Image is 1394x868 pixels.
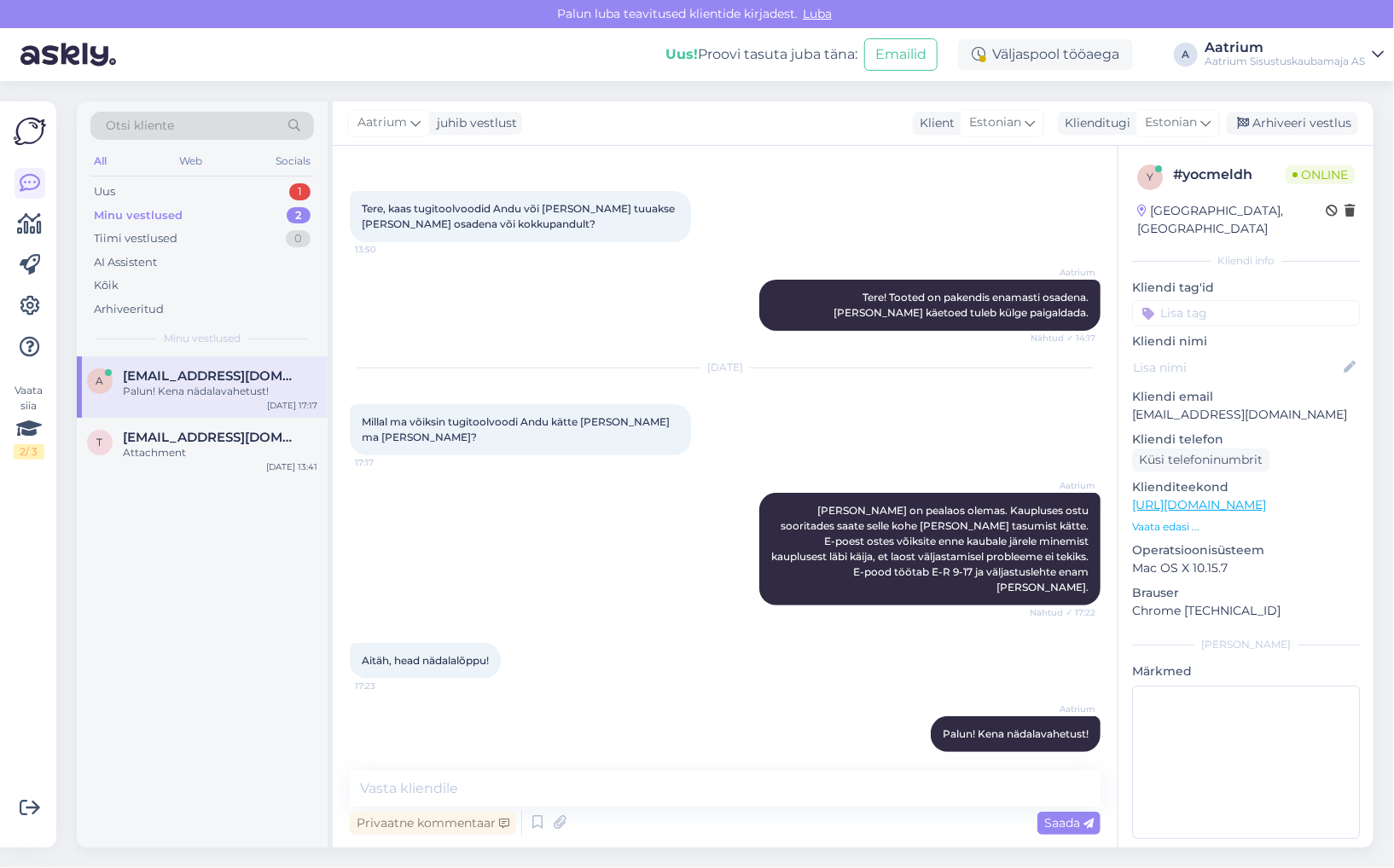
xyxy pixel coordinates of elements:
span: Millal ma võiksin tugitoolvoodi Andu kätte [PERSON_NAME] ma [PERSON_NAME]? [362,415,672,443]
div: Kliendi info [1132,253,1360,269]
div: [DATE] [350,360,1101,375]
span: Online [1286,165,1355,184]
span: a [96,374,104,387]
span: Estonian [1145,113,1197,132]
a: AatriumAatrium Sisustuskaubamaja AS [1205,41,1384,68]
div: 1 [289,183,311,200]
div: Arhiveeritud [94,301,164,318]
div: 0 [286,230,311,247]
div: AI Assistent [94,254,157,271]
div: Arhiveeri vestlus [1227,112,1358,135]
p: Klienditeekond [1132,478,1360,496]
a: [URL][DOMAIN_NAME] [1132,497,1266,512]
span: Estonian [969,113,1021,132]
div: 2 [287,207,311,224]
button: Emailid [864,38,938,71]
span: Nähtud ✓ 17:22 [1030,606,1095,619]
input: Lisa tag [1132,300,1360,326]
div: juhib vestlust [430,114,517,132]
div: A [1174,43,1198,67]
div: Küsi telefoninumbrit [1132,448,1269,472]
div: All [90,150,110,172]
span: Aatrium [1031,266,1095,279]
span: Aitäh, head nädalalõppu! [362,654,489,667]
p: Kliendi tag'id [1132,279,1360,297]
input: Lisa nimi [1133,358,1340,377]
p: Mac OS X 10.15.7 [1132,559,1360,577]
div: [GEOGRAPHIC_DATA], [GEOGRAPHIC_DATA] [1137,202,1326,238]
b: Uus! [665,46,698,62]
p: Kliendi email [1132,388,1360,406]
div: 2 / 3 [14,444,44,460]
div: Web [177,150,206,172]
span: Palun! Kena nädalavahetust! [943,727,1089,740]
span: tosik555@mail.ru [123,430,300,445]
p: Brauser [1132,584,1360,602]
div: Attachment [123,445,317,460]
img: Askly Logo [14,115,46,148]
span: Aatrium [1031,703,1095,715]
p: Chrome [TECHNICAL_ID] [1132,602,1360,620]
p: Kliendi nimi [1132,333,1360,350]
span: Otsi kliente [106,117,174,135]
div: [DATE] 17:17 [267,399,317,412]
span: Luba [798,6,837,21]
div: Klienditugi [1058,114,1130,132]
div: Klient [913,114,955,132]
span: Tere! Tooted on pakendis enamasti osadena. [PERSON_NAME] käetoed tuleb külge paigaldada. [833,291,1091,319]
div: Kõik [94,277,119,294]
div: Tiimi vestlused [94,230,177,247]
span: 17:24 [1031,753,1095,766]
span: 17:23 [355,680,419,692]
span: 17:17 [355,456,419,469]
div: # yocmeldh [1173,165,1286,185]
div: Aatrium [1205,41,1365,55]
p: Vaata edasi ... [1132,519,1360,535]
div: Uus [94,183,115,200]
span: Saada [1044,815,1094,830]
div: [DATE] 13:41 [266,460,317,473]
p: Operatsioonisüsteem [1132,541,1360,559]
div: Socials [272,150,314,172]
div: Privaatne kommentaar [350,812,516,835]
span: Nähtud ✓ 14:17 [1031,332,1095,344]
div: Palun! Kena nädalavahetust! [123,384,317,399]
span: 13:50 [355,243,419,256]
div: Vaata siia [14,383,44,460]
p: Märkmed [1132,663,1360,680]
div: Proovi tasuta juba täna: [665,44,857,65]
span: Aatrium [1031,479,1095,492]
div: [PERSON_NAME] [1132,637,1360,652]
span: Aatrium [357,113,407,132]
span: [PERSON_NAME] on pealaos olemas. Kaupluses ostu sooritades saate selle kohe [PERSON_NAME] tasumis... [771,504,1091,593]
span: y [1147,171,1153,183]
span: Minu vestlused [164,331,241,346]
div: Aatrium Sisustuskaubamaja AS [1205,55,1365,68]
div: Väljaspool tööaega [958,39,1133,70]
span: Tere, kaas tugitoolvoodid Andu või [PERSON_NAME] tuuakse [PERSON_NAME] osadena või kokkupandult? [362,202,677,230]
div: Minu vestlused [94,207,183,224]
p: [EMAIL_ADDRESS][DOMAIN_NAME] [1132,406,1360,424]
span: t [97,436,103,448]
span: arahbd@gmail.com [123,368,300,384]
p: Kliendi telefon [1132,431,1360,448]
